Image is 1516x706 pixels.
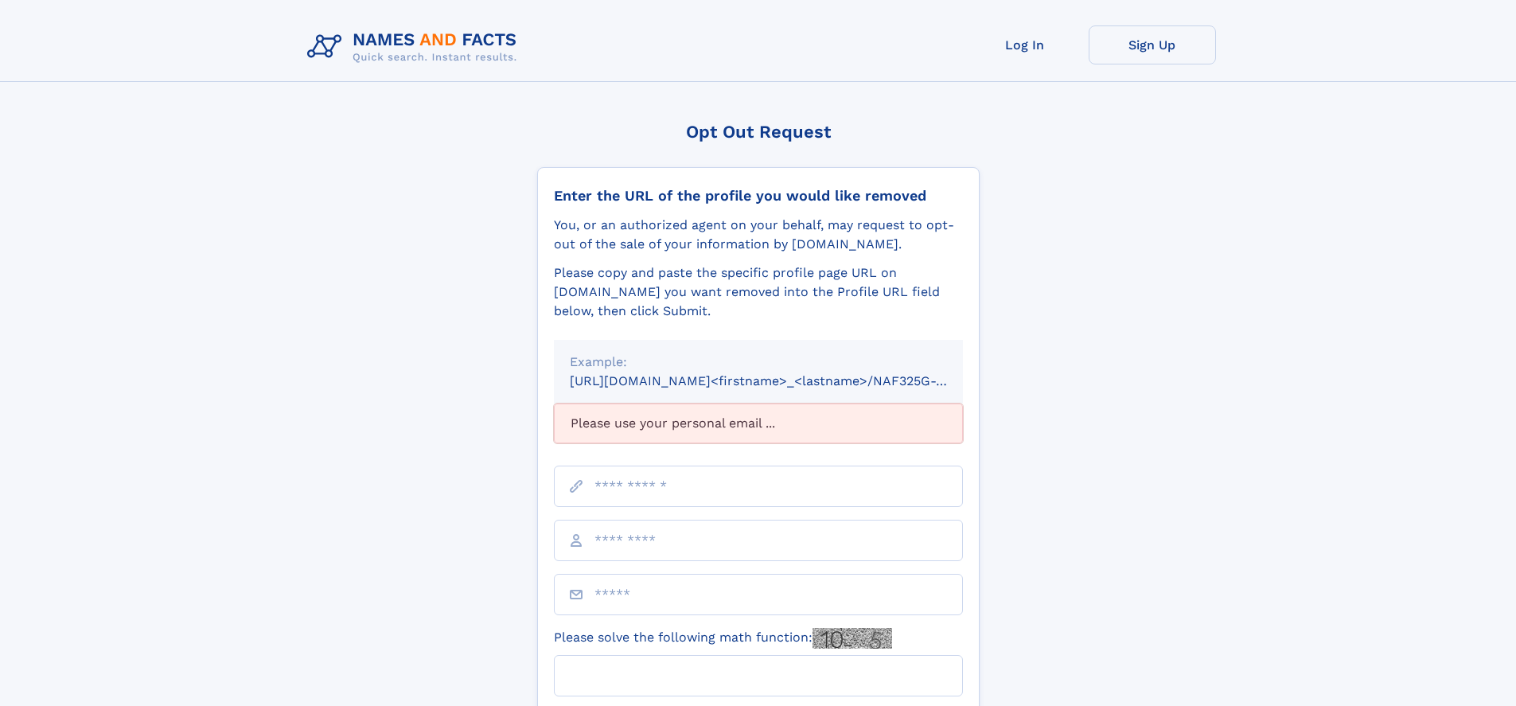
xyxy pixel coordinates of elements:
div: Please copy and paste the specific profile page URL on [DOMAIN_NAME] you want removed into the Pr... [554,263,963,321]
div: Enter the URL of the profile you would like removed [554,187,963,205]
a: Log In [961,25,1089,64]
a: Sign Up [1089,25,1216,64]
small: [URL][DOMAIN_NAME]<firstname>_<lastname>/NAF325G-xxxxxxxx [570,373,993,388]
label: Please solve the following math function: [554,628,892,649]
div: You, or an authorized agent on your behalf, may request to opt-out of the sale of your informatio... [554,216,963,254]
div: Please use your personal email ... [554,404,963,443]
div: Opt Out Request [537,122,980,142]
div: Example: [570,353,947,372]
img: Logo Names and Facts [301,25,530,68]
